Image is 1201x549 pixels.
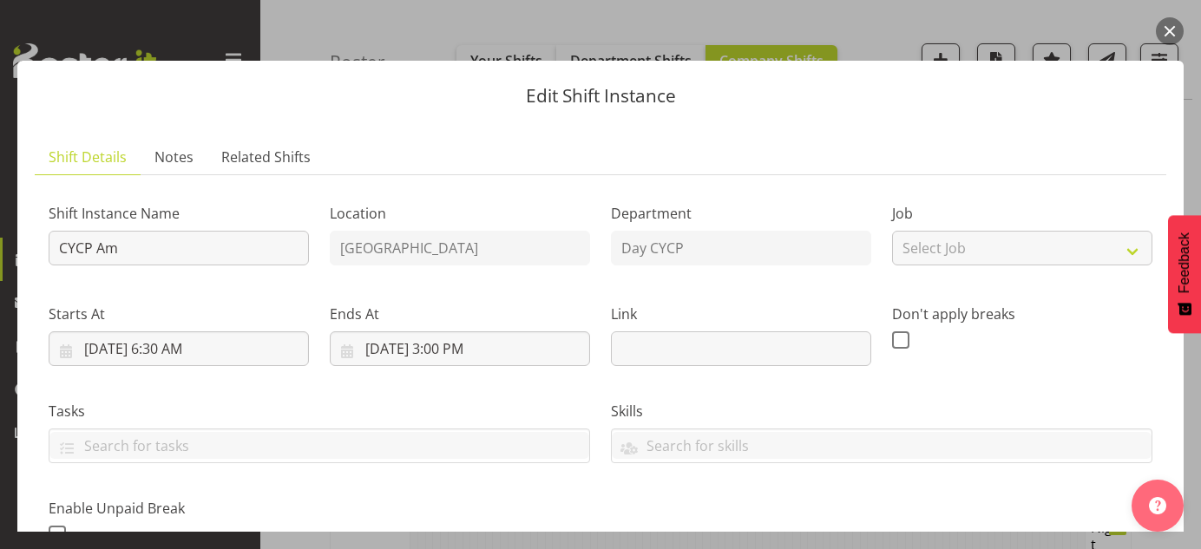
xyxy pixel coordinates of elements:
label: Starts At [49,304,309,324]
label: Don't apply breaks [892,304,1152,324]
label: Enable Unpaid Break [49,498,309,519]
input: Click to select... [49,331,309,366]
span: Shift Details [49,147,127,167]
span: Notes [154,147,194,167]
label: Department [611,203,871,224]
label: Job [892,203,1152,224]
label: Link [611,304,871,324]
span: Feedback [1177,232,1192,293]
label: Ends At [330,304,590,324]
img: help-xxl-2.png [1149,497,1166,514]
label: Location [330,203,590,224]
label: Skills [611,401,1152,422]
label: Shift Instance Name [49,203,309,224]
input: Shift Instance Name [49,231,309,265]
input: Search for tasks [49,432,589,459]
label: Tasks [49,401,590,422]
span: Related Shifts [221,147,311,167]
button: Feedback - Show survey [1168,215,1201,333]
input: Click to select... [330,331,590,366]
p: Edit Shift Instance [35,87,1166,105]
input: Search for skills [612,432,1152,459]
